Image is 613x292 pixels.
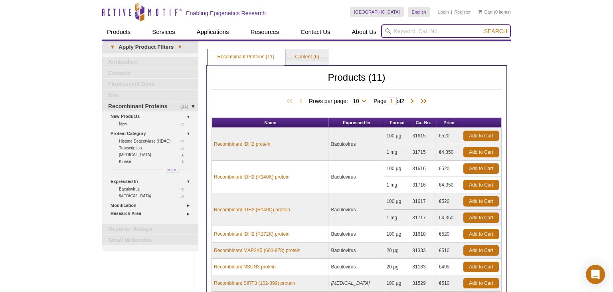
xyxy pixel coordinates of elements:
td: 31716 [410,177,437,193]
td: 31615 [410,128,437,144]
td: 1 mg [384,177,410,193]
td: 31617 [410,193,437,210]
a: Login [438,9,449,15]
a: Add to Cart [463,196,499,207]
span: (7) [180,186,189,193]
td: Baculovirus [329,193,384,226]
td: 100 µg [384,161,410,177]
th: Price [437,118,461,128]
a: (5)New [119,121,189,127]
span: (4) [180,193,189,199]
a: Fluorescent Dyes [102,79,198,89]
a: New Products [111,112,194,121]
a: Recombinant IDH2 (R140K) protein [214,173,289,181]
td: Baculovirus [329,128,384,161]
a: (7)Baculovirus [119,186,189,193]
a: Add to Cart [463,262,499,272]
a: Extracts [102,68,198,79]
a: Expressed In [111,177,194,186]
td: 1 mg [384,144,410,161]
li: (0 items) [479,7,511,17]
a: Add to Cart [463,163,499,174]
a: Services [147,24,180,40]
span: (2) [180,145,189,151]
a: Kits [102,90,198,101]
a: (3)Histone Deacetylase (HDAC) [119,138,189,145]
i: [MEDICAL_DATA] [331,280,370,286]
td: Baculovirus [329,242,384,259]
td: €495 [437,259,461,275]
a: Recombinant Proteins (11) [208,49,284,65]
td: €510 [437,242,461,259]
td: 1 mg [384,210,410,226]
td: €4,350 [437,210,461,226]
span: (1) [180,151,189,158]
th: Expressed In [329,118,384,128]
span: Next Page [408,97,416,105]
td: Baculovirus [329,226,384,242]
span: First Page [285,97,297,105]
td: 100 µg [384,275,410,292]
th: Cat No. [410,118,437,128]
td: 100 µg [384,193,410,210]
a: Recombinant IDH2 protein [214,141,270,148]
td: €520 [437,193,461,210]
a: Small Molecules [102,235,198,246]
td: €520 [437,161,461,177]
td: 31618 [410,226,437,242]
td: 31529 [410,275,437,292]
a: Add to Cart [463,180,499,190]
a: Add to Cart [463,245,499,256]
a: Recombinant NSUN3 protein [214,263,276,270]
td: 31715 [410,144,437,161]
a: Add to Cart [463,131,499,141]
h2: Products (11) [212,74,502,89]
td: €520 [437,226,461,242]
a: Content (6) [286,49,329,65]
input: Keyword, Cat. No. [381,24,511,38]
a: Recombinant IDH2 (R140Q) protein [214,206,290,213]
a: Applications [192,24,234,40]
a: Register [454,9,471,15]
td: €4,350 [437,144,461,161]
td: Baculovirus [329,161,384,193]
span: 2 [401,98,404,104]
th: Name [212,118,329,128]
a: Recombinant SIRT3 (102-399) protein [214,280,295,287]
td: 100 µg [384,128,410,144]
a: Products [102,24,135,40]
span: Search [484,28,507,34]
a: (4) [MEDICAL_DATA] [119,193,189,199]
td: 81183 [410,259,437,275]
a: Add to Cart [463,278,499,288]
td: 100 µg [384,226,410,242]
span: Page of [370,97,408,105]
span: ▾ [174,44,186,51]
button: Search [482,28,510,35]
td: 20 µg [384,242,410,259]
a: Reporter Assays [102,224,198,234]
a: Recombinant MAP3K5 (660-978) protein [214,247,301,254]
a: (11)Recombinant Proteins [102,101,198,112]
td: 81333 [410,242,437,259]
a: Recombinant IDH2 (R172K) protein [214,230,289,238]
i: [MEDICAL_DATA] [119,194,151,198]
h2: Enabling Epigenetics Research [186,10,266,17]
a: [GEOGRAPHIC_DATA] [350,7,404,17]
a: About Us [347,24,382,40]
td: 20 µg [384,259,410,275]
span: Last Page [416,97,428,105]
a: English [408,7,430,17]
a: (1)[MEDICAL_DATA] [119,151,189,158]
a: Add to Cart [463,147,499,157]
a: Cart [479,9,492,15]
td: 31616 [410,161,437,177]
div: Open Intercom Messenger [586,265,605,284]
span: Previous Page [297,97,305,105]
span: (5) [180,121,189,127]
td: €520 [437,128,461,144]
td: Baculovirus [329,259,384,275]
td: €4,350 [437,177,461,193]
a: Resources [246,24,284,40]
span: (11) [180,101,193,112]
